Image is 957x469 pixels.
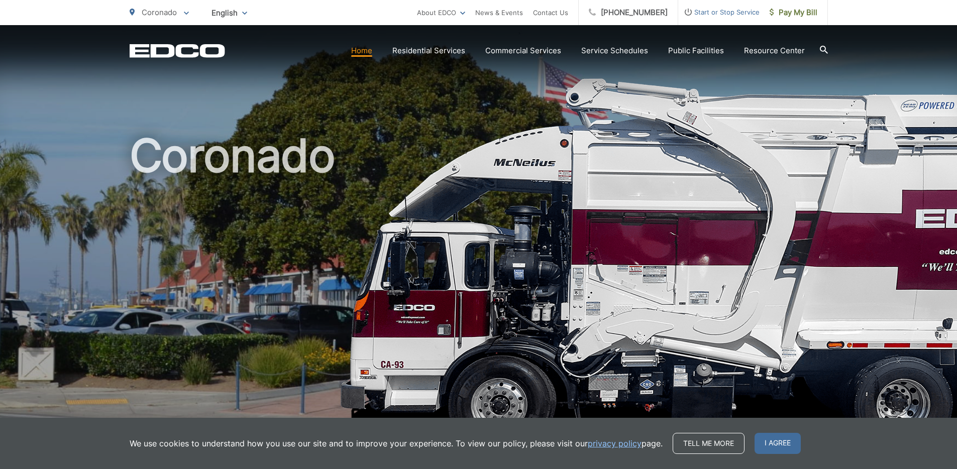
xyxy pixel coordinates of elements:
[668,45,724,57] a: Public Facilities
[392,45,465,57] a: Residential Services
[130,44,225,58] a: EDCD logo. Return to the homepage.
[142,8,177,17] span: Coronado
[770,7,817,19] span: Pay My Bill
[417,7,465,19] a: About EDCO
[351,45,372,57] a: Home
[130,437,663,449] p: We use cookies to understand how you use our site and to improve your experience. To view our pol...
[204,4,255,22] span: English
[581,45,648,57] a: Service Schedules
[588,437,642,449] a: privacy policy
[673,433,745,454] a: Tell me more
[475,7,523,19] a: News & Events
[755,433,801,454] span: I agree
[533,7,568,19] a: Contact Us
[485,45,561,57] a: Commercial Services
[130,131,828,448] h1: Coronado
[744,45,805,57] a: Resource Center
